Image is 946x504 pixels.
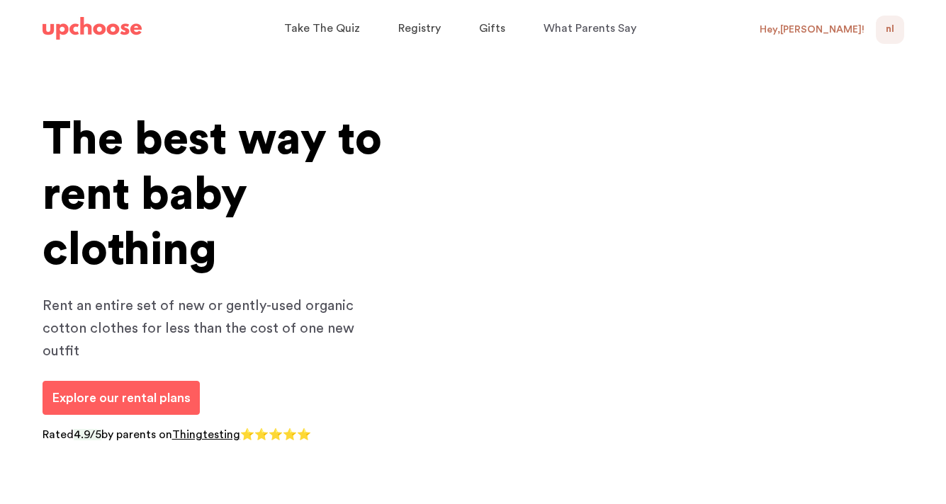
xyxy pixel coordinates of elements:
div: Hey, [PERSON_NAME] ! [760,23,865,36]
a: Registry [398,15,445,42]
span: The best way to rent baby clothing [43,117,382,273]
a: Thingtesting [172,429,240,440]
a: UpChoose [43,14,142,43]
span: Gifts [479,23,505,34]
span: Explore our rental plans [52,391,191,404]
span: What Parents Say [544,23,636,34]
a: What Parents Say [544,15,641,42]
span: Rated [43,429,74,440]
a: Explore our rental plans [43,381,200,415]
span: Take The Quiz [284,23,360,34]
span: NL [886,21,894,38]
a: Gifts [479,15,509,42]
a: Take The Quiz [284,15,364,42]
span: by parents on [101,429,172,440]
p: Rent an entire set of new or gently-used organic cotton clothes for less than the cost of one new... [43,294,383,362]
span: ⭐⭐⭐⭐⭐ [240,429,311,440]
span: Registry [398,23,441,34]
img: UpChoose [43,17,142,40]
span: 4.9/5 [74,429,101,440]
